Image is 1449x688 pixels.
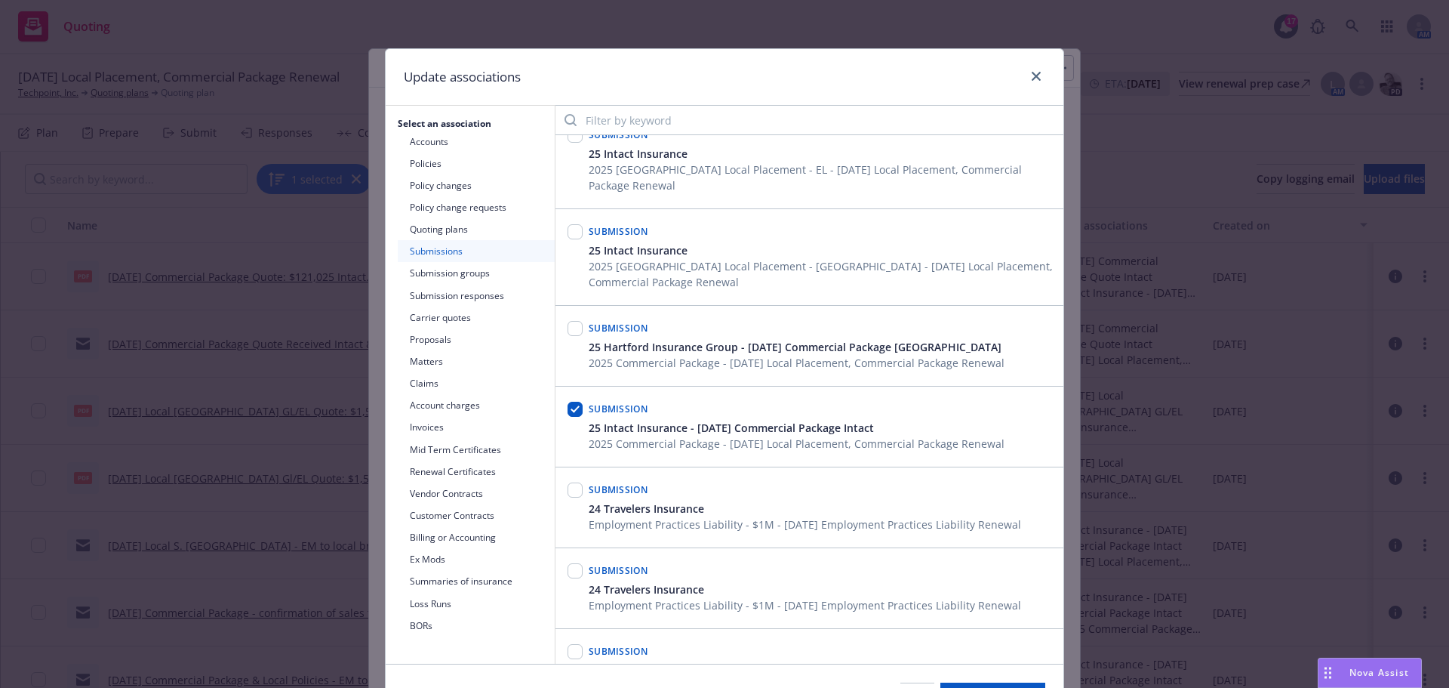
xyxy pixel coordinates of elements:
button: 24 Travelers Insurance [589,582,1021,597]
button: Quoting plans [398,218,555,240]
span: Submission [589,483,648,496]
span: 2025 [GEOGRAPHIC_DATA] Local Placement - [GEOGRAPHIC_DATA] - [DATE] Local Placement, Commercial P... [589,258,1054,290]
button: 24 Travelers Insurance [589,501,1021,517]
span: 25 Hartford Insurance Group - [DATE] Commercial Package [GEOGRAPHIC_DATA] [589,339,1001,355]
span: 24 Travelers Insurance [589,582,704,597]
button: Carrier quotes [398,307,555,329]
button: 25 Intact Insurance [589,146,1054,162]
button: Customer Contracts [398,504,555,526]
button: Ex Mods [398,548,555,570]
span: Submission [589,225,648,238]
button: 25 Hartford Insurance Group - [DATE] Commercial Package [GEOGRAPHIC_DATA] [589,339,1004,355]
button: 24 [PERSON_NAME] of [GEOGRAPHIC_DATA] [589,662,1054,678]
button: Matters [398,350,555,372]
button: Billing or Accounting [398,526,555,548]
span: Submission [589,564,648,577]
button: Renewal Certificates [398,461,555,483]
span: 2025 Commercial Package - [DATE] Local Placement, Commercial Package Renewal [589,436,1004,452]
button: Claims [398,372,555,394]
button: Invoices [398,416,555,438]
button: Policy change requests [398,196,555,218]
button: Accounts [398,131,555,153]
span: 2025 [GEOGRAPHIC_DATA] Local Placement - EL - [DATE] Local Placement, Commercial Package Renewal [589,162,1054,193]
span: 25 Intact Insurance [589,242,688,258]
span: Submission [589,403,648,415]
span: Employment Practices Liability - $1M - [DATE] Employment Practices Liability Renewal [589,517,1021,532]
button: Policies [398,153,555,174]
button: Policy changes [398,174,555,196]
button: Submissions [398,240,555,262]
div: Drag to move [1318,659,1337,687]
span: 25 Intact Insurance - [DATE] Commercial Package Intact [589,420,874,436]
span: 25 Intact Insurance [589,146,688,162]
span: 2025 Commercial Package - [DATE] Local Placement, Commercial Package Renewal [589,355,1004,371]
input: Filter by keyword [555,105,1063,135]
button: Loss Runs [398,593,555,615]
span: Nova Assist [1349,666,1409,679]
button: Mid Term Certificates [398,439,555,461]
button: Account charges [398,394,555,416]
span: Submission [589,128,648,141]
span: Submission [589,322,648,335]
button: Summaries of insurance [398,570,555,592]
button: 25 Intact Insurance - [DATE] Commercial Package Intact [589,420,1004,436]
button: Nova Assist [1318,658,1422,688]
button: BORs [398,615,555,637]
span: Submission [589,645,648,658]
button: 25 Intact Insurance [589,242,1054,258]
button: Submission responses [398,285,555,307]
span: 24 Travelers Insurance [589,501,704,517]
button: Vendor Contracts [398,483,555,504]
span: Employment Practices Liability - $1M - [DATE] Employment Practices Liability Renewal [589,597,1021,613]
button: Submission groups [398,262,555,284]
h2: Select an association [386,117,555,130]
button: Proposals [398,329,555,350]
span: 24 [PERSON_NAME] of [GEOGRAPHIC_DATA] [589,662,813,678]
